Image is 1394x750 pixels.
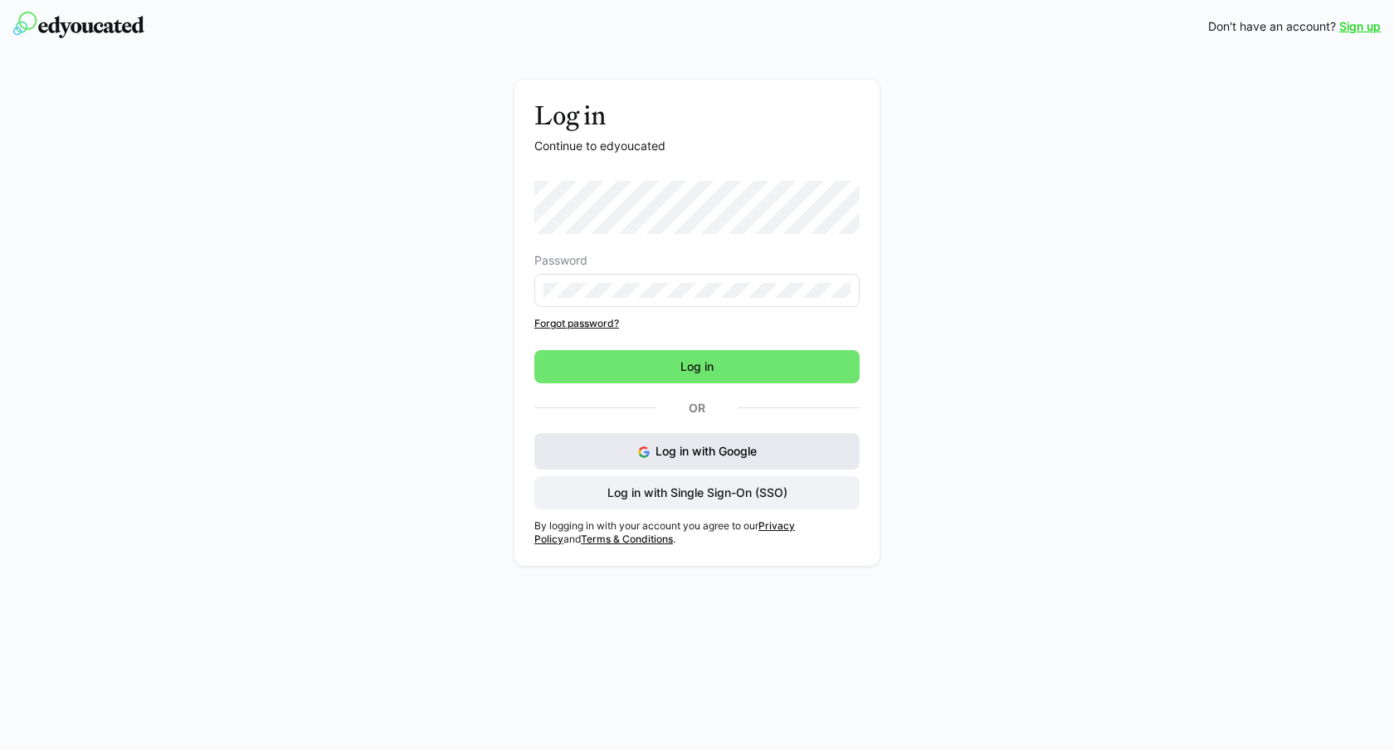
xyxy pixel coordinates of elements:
[13,12,144,38] img: edyoucated
[534,350,860,383] button: Log in
[534,254,587,267] span: Password
[1339,18,1381,35] a: Sign up
[656,397,738,420] p: Or
[678,358,716,375] span: Log in
[605,485,790,501] span: Log in with Single Sign-On (SSO)
[1208,18,1336,35] span: Don't have an account?
[534,519,795,545] a: Privacy Policy
[534,100,860,131] h3: Log in
[534,317,860,330] a: Forgot password?
[581,533,673,545] a: Terms & Conditions
[534,138,860,154] p: Continue to edyoucated
[534,476,860,509] button: Log in with Single Sign-On (SSO)
[656,444,757,458] span: Log in with Google
[534,433,860,470] button: Log in with Google
[534,519,860,546] p: By logging in with your account you agree to our and .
